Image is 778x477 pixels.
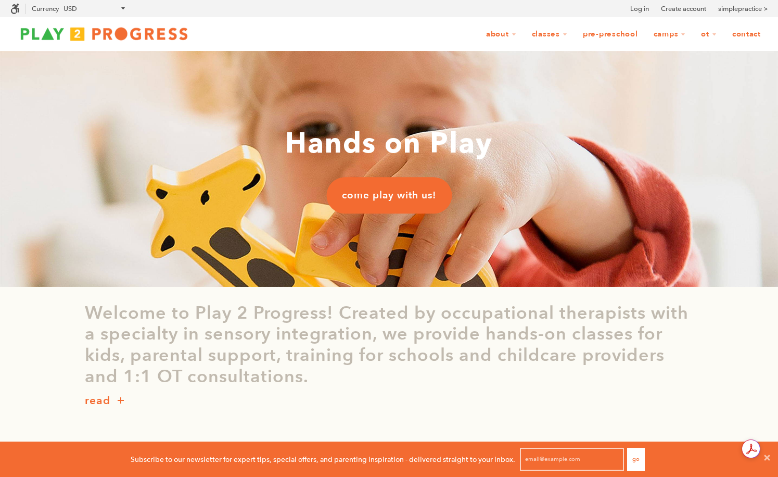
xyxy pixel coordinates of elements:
[694,24,723,44] a: OT
[10,23,198,44] img: Play2Progress logo
[576,24,645,44] a: Pre-Preschool
[627,448,645,471] button: Go
[32,5,59,12] label: Currency
[725,24,768,44] a: Contact
[718,4,768,14] a: simplepractice >
[630,4,649,14] a: Log in
[326,177,452,214] a: come play with us!
[525,24,574,44] a: Classes
[479,24,523,44] a: About
[647,24,693,44] a: Camps
[85,393,110,409] p: read
[131,454,515,465] p: Subscribe to our newsletter for expert tips, special offers, and parenting inspiration - delivere...
[661,4,706,14] a: Create account
[342,189,436,202] span: come play with us!
[85,303,694,387] p: Welcome to Play 2 Progress! Created by occupational therapists with a specialty in sensory integr...
[520,448,624,471] input: email@example.com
